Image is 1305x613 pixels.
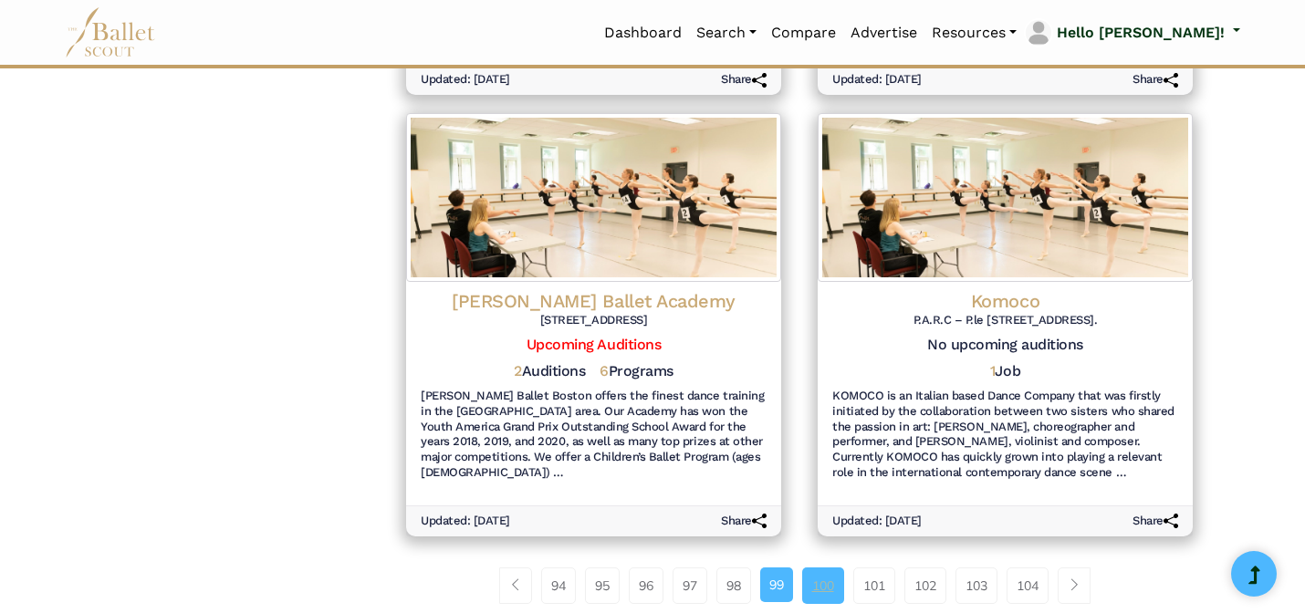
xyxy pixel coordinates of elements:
[421,313,767,328] h6: [STREET_ADDRESS]
[1057,21,1225,45] p: Hello [PERSON_NAME]!
[597,14,689,52] a: Dashboard
[1133,72,1178,88] h6: Share
[721,514,767,529] h6: Share
[990,362,996,379] span: 1
[421,389,767,481] h6: [PERSON_NAME] Ballet Boston offers the finest dance training in the [GEOGRAPHIC_DATA] area. Our A...
[629,567,663,604] a: 96
[600,362,609,379] span: 6
[1026,20,1051,46] img: profile picture
[832,313,1178,328] h6: P.A.R.C – P.le [STREET_ADDRESS].
[924,14,1024,52] a: Resources
[421,72,510,88] h6: Updated: [DATE]
[600,362,673,381] h5: Programs
[716,567,751,604] a: 98
[421,289,767,313] h4: [PERSON_NAME] Ballet Academy
[832,389,1178,481] h6: KOMOCO is an Italian based Dance Company that was firstly initiated by the collaboration between ...
[832,336,1178,355] h5: No upcoming auditions
[802,567,844,604] a: 100
[1007,567,1049,604] a: 104
[721,72,767,88] h6: Share
[818,113,1193,283] img: Logo
[832,289,1178,313] h4: Komoco
[421,514,510,529] h6: Updated: [DATE]
[527,336,661,353] a: Upcoming Auditions
[832,72,922,88] h6: Updated: [DATE]
[1133,514,1178,529] h6: Share
[853,567,895,604] a: 101
[1024,18,1240,47] a: profile picture Hello [PERSON_NAME]!
[689,14,764,52] a: Search
[832,514,922,529] h6: Updated: [DATE]
[514,362,522,379] span: 2
[585,567,620,604] a: 95
[499,567,1101,604] nav: Page navigation example
[843,14,924,52] a: Advertise
[514,362,585,381] h5: Auditions
[406,113,781,283] img: Logo
[541,567,576,604] a: 94
[764,14,843,52] a: Compare
[760,567,793,602] a: 99
[990,362,1020,381] h5: Job
[904,567,946,604] a: 102
[955,567,997,604] a: 103
[673,567,707,604] a: 97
